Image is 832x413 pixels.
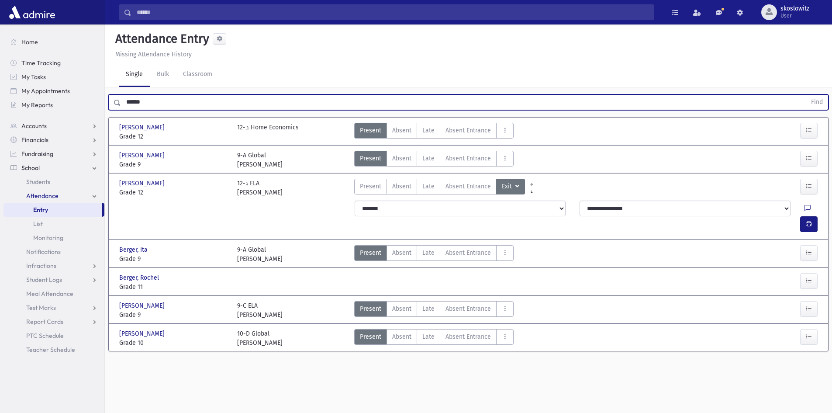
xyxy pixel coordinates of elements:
span: Student Logs [26,276,62,284]
span: Test Marks [26,304,56,312]
a: PTC Schedule [3,329,104,343]
span: [PERSON_NAME] [119,301,166,310]
span: [PERSON_NAME] [119,123,166,132]
span: [PERSON_NAME] [119,329,166,338]
a: My Reports [3,98,104,112]
span: School [21,164,40,172]
span: Late [422,182,435,191]
span: Berger, Ita [119,245,149,254]
button: Find [806,95,828,110]
a: Missing Attendance History [112,51,192,58]
span: Present [360,126,381,135]
span: Late [422,248,435,257]
span: My Tasks [21,73,46,81]
a: Infractions [3,259,104,273]
span: Fundraising [21,150,53,158]
img: AdmirePro [7,3,57,21]
div: AttTypes [354,179,525,197]
div: 9-A Global [PERSON_NAME] [237,151,283,169]
span: [PERSON_NAME] [119,151,166,160]
span: Absent Entrance [445,304,491,313]
a: Single [119,62,150,87]
span: Home [21,38,38,46]
div: 9-A Global [PERSON_NAME] [237,245,283,264]
input: Search [131,4,654,20]
span: My Reports [21,101,53,109]
span: Grade 12 [119,132,228,141]
span: Grade 11 [119,282,228,292]
div: 9-C ELA [PERSON_NAME] [237,301,283,319]
span: PTC Schedule [26,332,64,340]
span: Absent [392,332,411,341]
span: Grade 9 [119,254,228,264]
span: Present [360,154,381,163]
span: Present [360,304,381,313]
div: AttTypes [354,329,514,347]
span: Teacher Schedule [26,346,75,354]
span: Absent Entrance [445,332,491,341]
span: My Appointments [21,87,70,95]
a: Meal Attendance [3,287,104,301]
span: Absent Entrance [445,182,491,191]
span: Present [360,182,381,191]
span: Late [422,126,435,135]
button: Exit [496,179,525,194]
a: Test Marks [3,301,104,315]
a: Students [3,175,104,189]
span: Report Cards [26,318,63,326]
a: List [3,217,104,231]
span: Late [422,332,435,341]
span: Time Tracking [21,59,61,67]
span: Grade 9 [119,160,228,169]
span: Attendance [26,192,59,200]
span: Exit [502,182,514,191]
span: User [780,12,809,19]
a: Bulk [150,62,176,87]
span: Grade 12 [119,188,228,197]
div: 12-ב Home Economics [237,123,299,141]
span: Notifications [26,248,61,256]
span: Present [360,248,381,257]
div: AttTypes [354,245,514,264]
span: Absent [392,304,411,313]
span: Absent Entrance [445,126,491,135]
a: Entry [3,203,102,217]
u: Missing Attendance History [115,51,192,58]
a: Monitoring [3,231,104,245]
a: Classroom [176,62,219,87]
span: Meal Attendance [26,290,73,298]
a: Student Logs [3,273,104,287]
span: Accounts [21,122,47,130]
a: Attendance [3,189,104,203]
a: Fundraising [3,147,104,161]
span: Absent [392,126,411,135]
a: Financials [3,133,104,147]
h5: Attendance Entry [112,31,209,46]
span: Absent [392,182,411,191]
span: List [33,220,43,228]
span: Absent Entrance [445,154,491,163]
div: 12-ג ELA [PERSON_NAME] [237,179,283,197]
a: My Appointments [3,84,104,98]
span: Grade 10 [119,338,228,347]
span: Late [422,154,435,163]
span: Grade 9 [119,310,228,319]
a: Home [3,35,104,49]
div: AttTypes [354,301,514,319]
span: Students [26,178,50,186]
a: Accounts [3,119,104,133]
a: School [3,161,104,175]
a: Time Tracking [3,56,104,70]
div: AttTypes [354,123,514,141]
a: Notifications [3,245,104,259]
div: 10-D Global [PERSON_NAME] [237,329,283,347]
span: Absent Entrance [445,248,491,257]
span: Absent [392,154,411,163]
span: Present [360,332,381,341]
span: Financials [21,136,48,144]
span: Infractions [26,262,56,270]
span: Late [422,304,435,313]
a: Report Cards [3,315,104,329]
span: Berger, Rochel [119,273,161,282]
span: skoslowitz [780,5,809,12]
